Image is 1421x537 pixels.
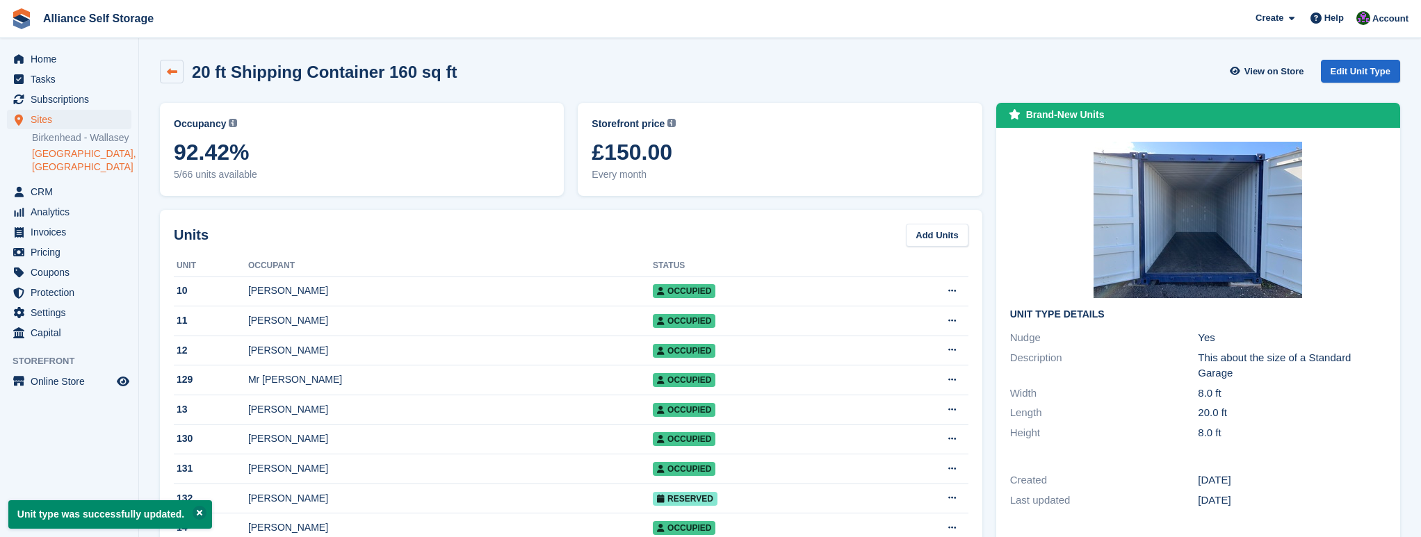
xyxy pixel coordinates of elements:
span: Create [1256,11,1283,25]
span: Occupied [653,314,715,328]
span: Help [1324,11,1344,25]
a: menu [7,222,131,242]
a: View on Store [1228,60,1310,83]
a: menu [7,263,131,282]
div: 8.0 ft [1198,425,1386,441]
div: 20.0 ft [1198,405,1386,421]
div: Nudge [1010,330,1199,346]
span: Storefront [13,354,138,368]
div: [PERSON_NAME] [248,461,653,476]
span: 5/66 units available [174,167,550,182]
div: 11 [174,313,248,328]
div: 129 [174,372,248,387]
span: Account [1372,12,1408,26]
a: Add Units [906,224,968,247]
a: menu [7,202,131,222]
img: 20191002_132807987_iOS.jpg [1094,142,1302,298]
img: icon-info-grey-7440780725fd019a000dd9b08b2336e03edf1995a4989e88bcd33f0948082b44.svg [667,119,676,127]
span: Storefront price [592,117,665,131]
a: menu [7,242,131,262]
div: Description [1010,350,1199,381]
div: [DATE] [1198,493,1386,509]
span: Occupied [653,432,715,446]
a: Alliance Self Storage [38,7,159,30]
span: View on Store [1244,65,1304,79]
a: menu [7,90,131,109]
a: menu [7,69,131,89]
th: Occupant [248,255,653,277]
span: 92.42% [174,140,550,165]
div: Height [1010,425,1199,441]
div: [PERSON_NAME] [248,402,653,417]
div: 131 [174,461,248,476]
div: 132 [174,491,248,506]
span: £150.00 [592,140,968,165]
h2: Unit Type details [1010,309,1386,320]
a: menu [7,49,131,69]
div: 10 [174,283,248,298]
span: Pricing [31,242,114,262]
span: Occupied [653,284,715,298]
div: Mr [PERSON_NAME] [248,372,653,387]
div: [PERSON_NAME] [248,431,653,446]
span: Settings [31,303,114,322]
div: Length [1010,405,1199,421]
a: menu [7,323,131,342]
span: Invoices [31,222,114,242]
a: Birkenhead - Wallasey [32,131,131,144]
span: Online Store [31,372,114,391]
a: menu [7,372,131,391]
div: Brand-New Units [1026,108,1105,122]
span: Reserved [653,492,717,506]
img: stora-icon-8386f47178a22dfd0bd8f6a31ec36ba5ce8667c1dd55bd0f319d3a0aa187defe.svg [11,8,32,29]
div: 8.0 ft [1198,386,1386,402]
th: Status [653,255,871,277]
span: Occupancy [174,117,226,131]
span: Coupons [31,263,114,282]
div: 12 [174,343,248,358]
span: Occupied [653,403,715,417]
span: Occupied [653,344,715,358]
span: Occupied [653,521,715,535]
div: [PERSON_NAME] [248,520,653,535]
a: Preview store [115,373,131,390]
div: This about the size of a Standard Garage [1198,350,1386,381]
span: Sites [31,110,114,129]
div: Yes [1198,330,1386,346]
span: Every month [592,167,968,182]
div: 13 [174,402,248,417]
div: [PERSON_NAME] [248,343,653,358]
a: menu [7,182,131,201]
h2: Units [174,224,209,245]
span: Subscriptions [31,90,114,109]
div: Created [1010,472,1199,488]
span: Analytics [31,202,114,222]
p: Unit type was successfully updated. [8,500,212,529]
a: menu [7,303,131,322]
div: [PERSON_NAME] [248,313,653,328]
a: menu [7,110,131,129]
span: Tasks [31,69,114,89]
div: [PERSON_NAME] [248,283,653,298]
a: [GEOGRAPHIC_DATA], [GEOGRAPHIC_DATA] [32,147,131,174]
span: Protection [31,283,114,302]
h2: 20 ft Shipping Container 160 sq ft [192,63,457,81]
div: Width [1010,386,1199,402]
div: [DATE] [1198,472,1386,488]
th: Unit [174,255,248,277]
div: [PERSON_NAME] [248,491,653,506]
span: Occupied [653,373,715,387]
span: Occupied [653,462,715,476]
img: Romilly Norton [1356,11,1370,25]
a: Edit Unit Type [1321,60,1400,83]
div: Last updated [1010,493,1199,509]
span: CRM [31,182,114,201]
a: menu [7,283,131,302]
span: Capital [31,323,114,342]
span: Home [31,49,114,69]
div: 130 [174,431,248,446]
img: icon-info-grey-7440780725fd019a000dd9b08b2336e03edf1995a4989e88bcd33f0948082b44.svg [229,119,237,127]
